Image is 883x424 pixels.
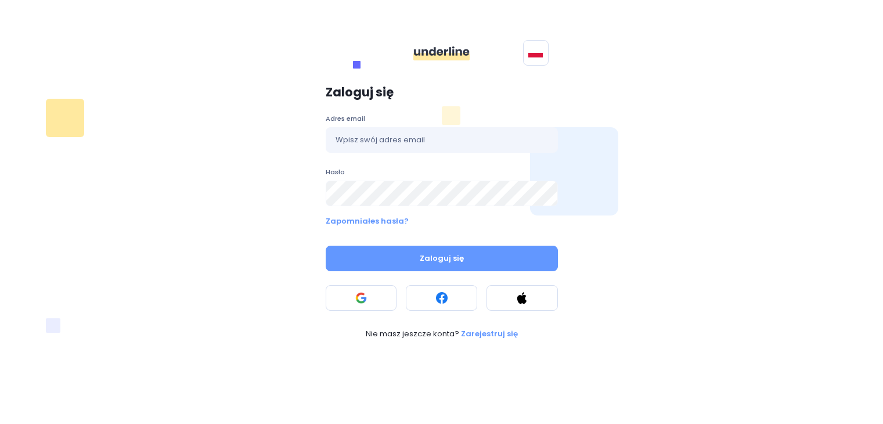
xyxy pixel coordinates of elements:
a: Nie masz jeszcze konta? Zarejestruj się [326,328,558,340]
p: Zarejestruj się [461,328,518,340]
label: Adres email [326,113,558,124]
p: Zapomniałes hasła? [326,215,409,227]
img: svg+xml;base64,PHN2ZyB4bWxucz0iaHR0cDovL3d3dy53My5vcmcvMjAwMC9zdmciIGlkPSJGbGFnIG9mIFBvbGFuZCIgdm... [528,48,543,58]
img: ddgMu+Zv+CXDCfumCWfsmuPlDdRfDDxAd9LAAAAAAElFTkSuQmCC [413,46,470,60]
a: Zapomniałes hasła? [326,215,558,227]
label: Hasło [326,167,558,178]
span: Nie masz jeszcze konta? [366,328,461,340]
p: Zaloguj się [326,85,558,99]
button: Zaloguj się [326,246,558,271]
input: Wpisz swój adres email [326,127,558,153]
